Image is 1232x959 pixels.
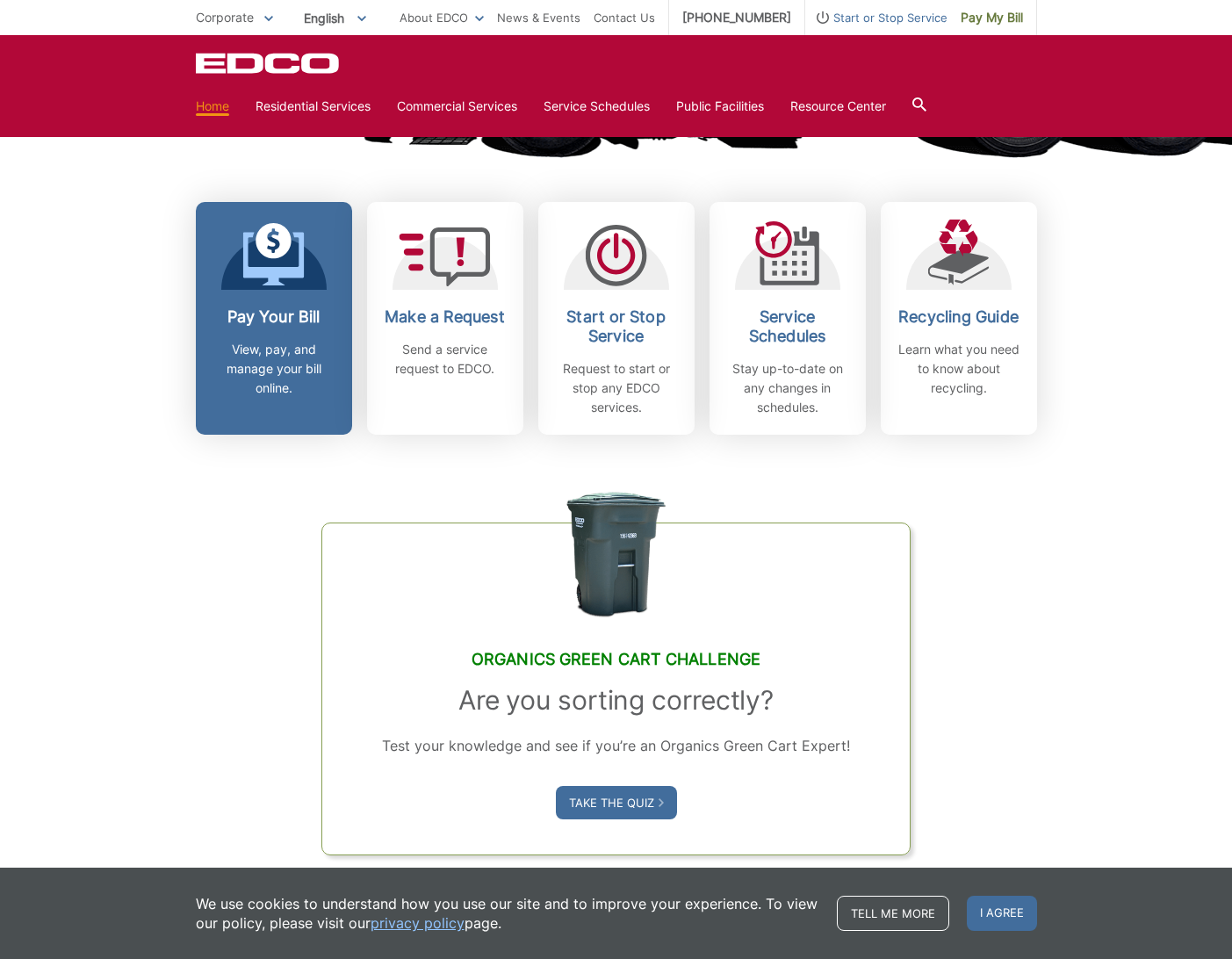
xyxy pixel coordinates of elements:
a: Resource Center [790,97,886,116]
p: Learn what you need to know about recycling. [894,340,1024,398]
p: Stay up-to-date on any changes in schedules. [723,359,853,417]
p: Request to start or stop any EDCO services. [551,359,681,417]
a: Home [196,97,229,116]
h2: Organics Green Cart Challenge [357,650,875,669]
a: Public Facilities [676,97,764,116]
a: Make a Request Send a service request to EDCO. [367,202,523,435]
h2: Pay Your Bill [209,307,339,327]
span: Corporate [196,10,254,25]
a: Tell me more [837,896,949,931]
span: Pay My Bill [961,8,1023,27]
p: Send a service request to EDCO. [380,340,510,379]
h2: Recycling Guide [894,307,1024,327]
a: Commercial Services [397,97,517,116]
h2: Service Schedules [723,307,853,346]
a: About EDCO [400,8,484,27]
a: Service Schedules [544,97,650,116]
span: I agree [967,896,1037,931]
a: privacy policy [371,913,465,933]
h2: Make a Request [380,307,510,327]
a: News & Events [497,8,580,27]
p: View, pay, and manage your bill online. [209,340,339,398]
p: Test your knowledge and see if you’re an Organics Green Cart Expert! [357,733,875,758]
span: English [291,4,379,32]
a: Recycling Guide Learn what you need to know about recycling. [881,202,1037,435]
p: We use cookies to understand how you use our site and to improve your experience. To view our pol... [196,894,819,933]
a: EDCD logo. Return to the homepage. [196,53,342,74]
h2: Start or Stop Service [551,307,681,346]
a: Residential Services [256,97,371,116]
a: Pay Your Bill View, pay, and manage your bill online. [196,202,352,435]
h3: Are you sorting correctly? [357,684,875,716]
a: Service Schedules Stay up-to-date on any changes in schedules. [710,202,866,435]
a: Take the Quiz [556,786,677,819]
a: Contact Us [594,8,655,27]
